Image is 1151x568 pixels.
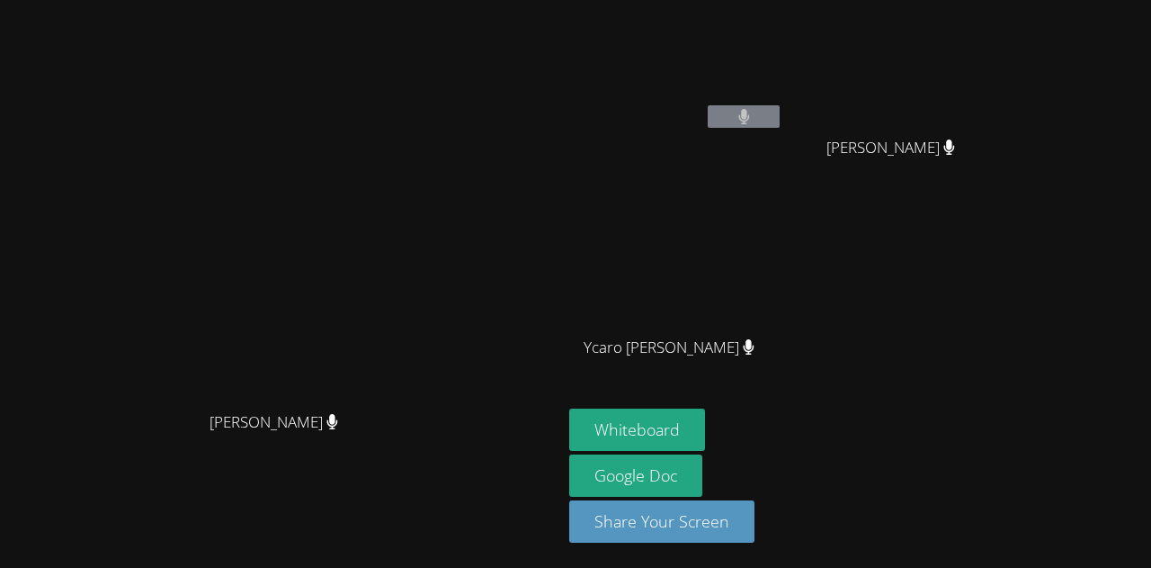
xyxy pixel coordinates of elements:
[569,455,702,497] a: Google Doc
[584,335,754,361] span: Ycaro [PERSON_NAME]
[569,500,754,543] button: Share Your Screen
[826,135,955,161] span: [PERSON_NAME]
[569,409,705,451] button: Whiteboard
[210,410,338,436] span: [PERSON_NAME]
